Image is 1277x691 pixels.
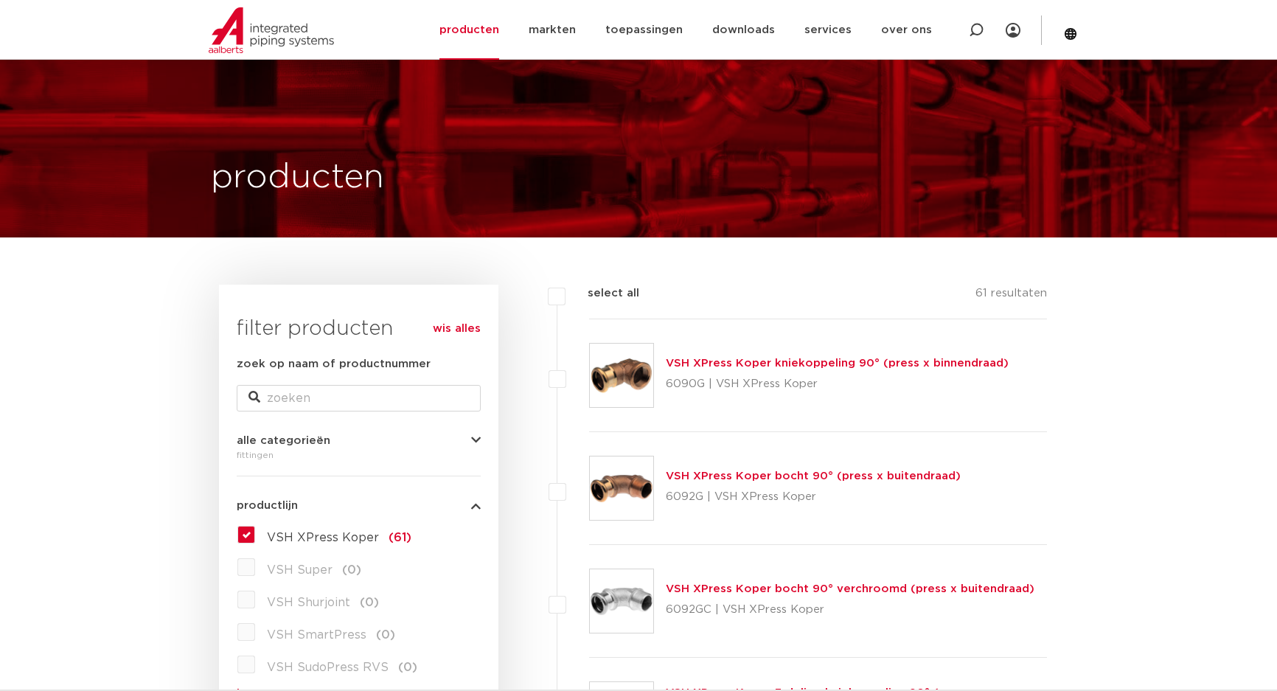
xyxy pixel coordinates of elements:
[360,597,379,608] span: (0)
[237,446,481,464] div: fittingen
[666,583,1034,594] a: VSH XPress Koper bocht 90° verchroomd (press x buitendraad)
[666,470,961,482] a: VSH XPress Koper bocht 90° (press x buitendraad)
[211,154,384,201] h1: producten
[267,597,350,608] span: VSH Shurjoint
[433,320,481,338] a: wis alles
[342,564,361,576] span: (0)
[975,285,1047,308] p: 61 resultaten
[237,435,330,446] span: alle categorieën
[666,372,1009,396] p: 6090G | VSH XPress Koper
[267,564,333,576] span: VSH Super
[237,500,298,511] span: productlijn
[666,358,1009,369] a: VSH XPress Koper kniekoppeling 90° (press x binnendraad)
[267,629,366,641] span: VSH SmartPress
[566,285,639,302] label: select all
[237,435,481,446] button: alle categorieën
[590,456,653,520] img: Thumbnail for VSH XPress Koper bocht 90° (press x buitendraad)
[666,485,961,509] p: 6092G | VSH XPress Koper
[237,385,481,412] input: zoeken
[267,662,389,673] span: VSH SudoPress RVS
[267,532,379,544] span: VSH XPress Koper
[590,344,653,407] img: Thumbnail for VSH XPress Koper kniekoppeling 90° (press x binnendraad)
[237,500,481,511] button: productlijn
[666,598,1034,622] p: 6092GC | VSH XPress Koper
[590,569,653,633] img: Thumbnail for VSH XPress Koper bocht 90° verchroomd (press x buitendraad)
[389,532,411,544] span: (61)
[398,662,417,673] span: (0)
[237,355,431,373] label: zoek op naam of productnummer
[376,629,395,641] span: (0)
[237,314,481,344] h3: filter producten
